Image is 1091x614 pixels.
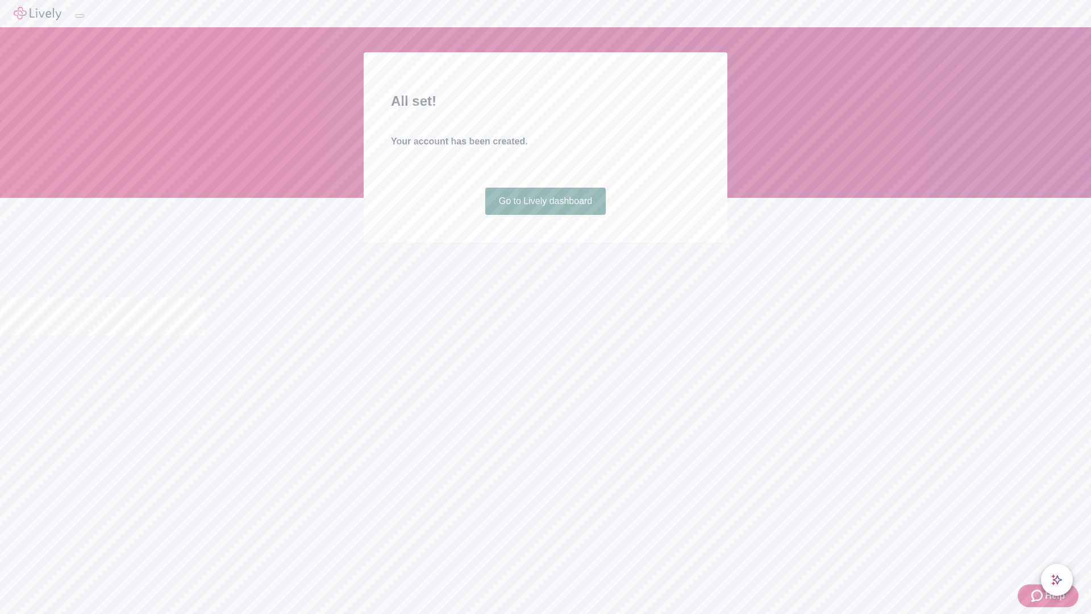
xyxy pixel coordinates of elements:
[1018,584,1078,607] button: Zendesk support iconHelp
[1051,574,1063,586] svg: Lively AI Assistant
[75,14,84,18] button: Log out
[391,135,700,148] h4: Your account has been created.
[14,7,61,20] img: Lively
[1041,564,1073,596] button: chat
[1045,589,1065,603] span: Help
[1031,589,1045,603] svg: Zendesk support icon
[391,91,700,111] h2: All set!
[485,188,606,215] a: Go to Lively dashboard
